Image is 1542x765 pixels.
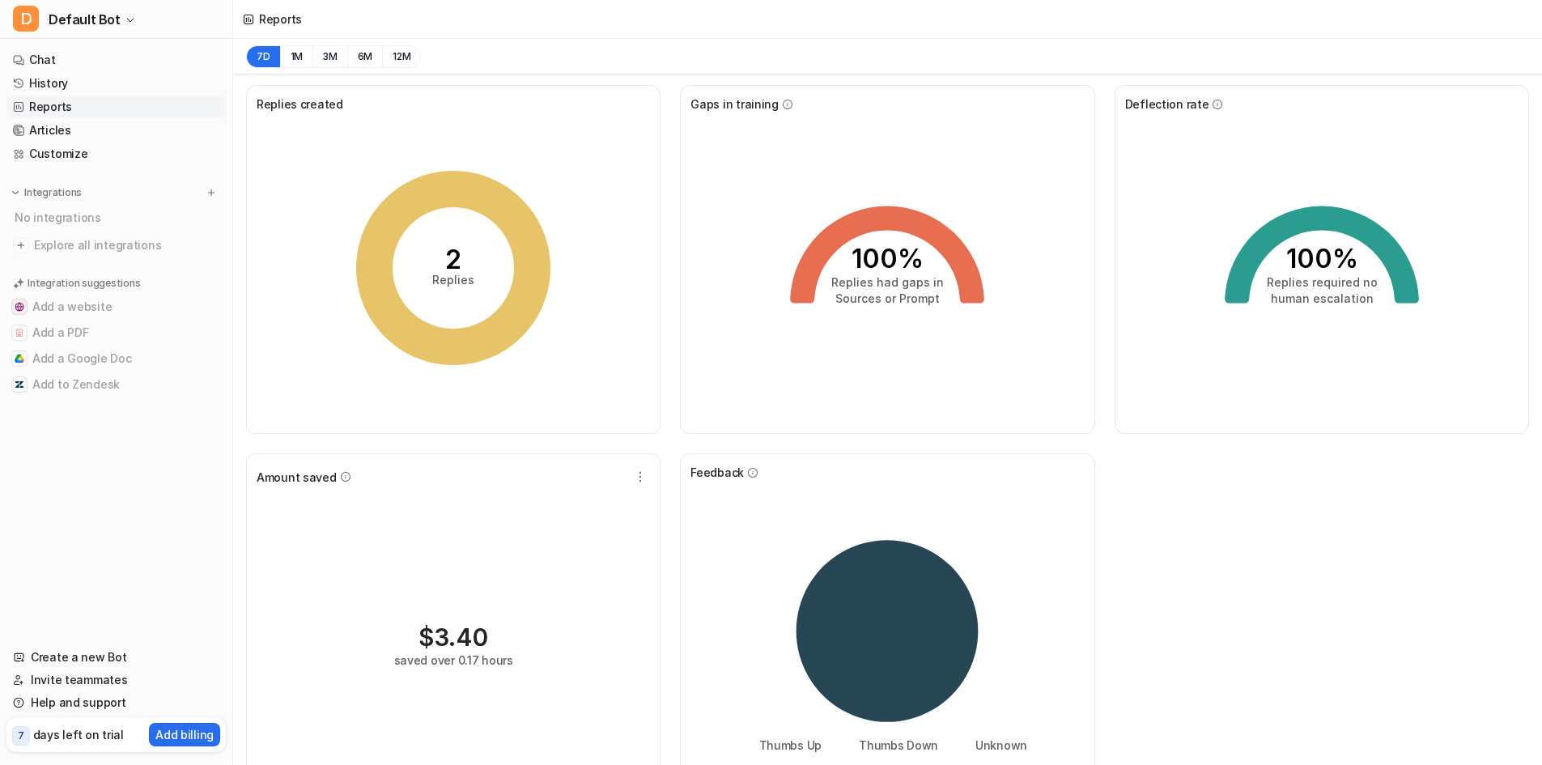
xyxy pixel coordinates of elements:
tspan: 100% [1285,243,1357,274]
button: 6M [347,45,383,68]
span: Explore all integrations [34,232,219,258]
a: Chat [6,49,226,71]
a: History [6,72,226,95]
tspan: 100% [852,243,924,274]
li: Thumbs Up [748,737,822,754]
button: Add a PDFAdd a PDF [6,320,226,346]
p: Integrations [24,186,82,199]
span: Feedback [690,464,744,481]
a: Articles [6,119,226,142]
button: 12M [382,45,421,68]
p: Integration suggestions [28,276,140,291]
a: Reports [6,96,226,118]
img: expand menu [10,187,21,198]
a: Invite teammates [6,669,226,691]
a: Help and support [6,691,226,714]
a: Create a new Bot [6,646,226,669]
button: Integrations [6,185,87,201]
tspan: human escalation [1270,291,1373,305]
a: Customize [6,142,226,165]
span: Gaps in training [690,96,779,113]
div: Reports [259,11,302,28]
span: D [13,6,39,32]
img: Add to Zendesk [15,380,24,389]
button: Add a Google DocAdd a Google Doc [6,346,226,372]
img: Add a website [15,302,24,312]
button: 1M [280,45,313,68]
tspan: Sources or Prompt [835,291,940,305]
button: Add a websiteAdd a website [6,294,226,320]
span: Default Bot [49,8,121,31]
tspan: Replies [432,273,474,287]
p: 7 [18,729,24,743]
li: Thumbs Down [847,737,938,754]
span: Amount saved [257,469,337,486]
div: $ [418,623,488,652]
p: Add billing [155,726,214,743]
button: Add billing [149,723,220,746]
img: explore all integrations [13,237,29,253]
span: Replies created [257,96,343,113]
button: 7D [246,45,280,68]
div: No integrations [10,204,226,231]
span: 3.40 [434,623,488,652]
img: Add a PDF [15,328,24,338]
p: days left on trial [33,726,124,743]
a: Explore all integrations [6,234,226,257]
tspan: 2 [445,244,461,275]
span: Deflection rate [1125,96,1209,113]
li: Unknown [964,737,1027,754]
img: Add a Google Doc [15,354,24,363]
button: Add to ZendeskAdd to Zendesk [6,372,226,397]
button: 3M [312,45,347,68]
tspan: Replies had gaps in [831,275,944,289]
div: saved over 0.17 hours [394,652,513,669]
tspan: Replies required no [1266,275,1377,289]
img: menu_add.svg [206,187,217,198]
